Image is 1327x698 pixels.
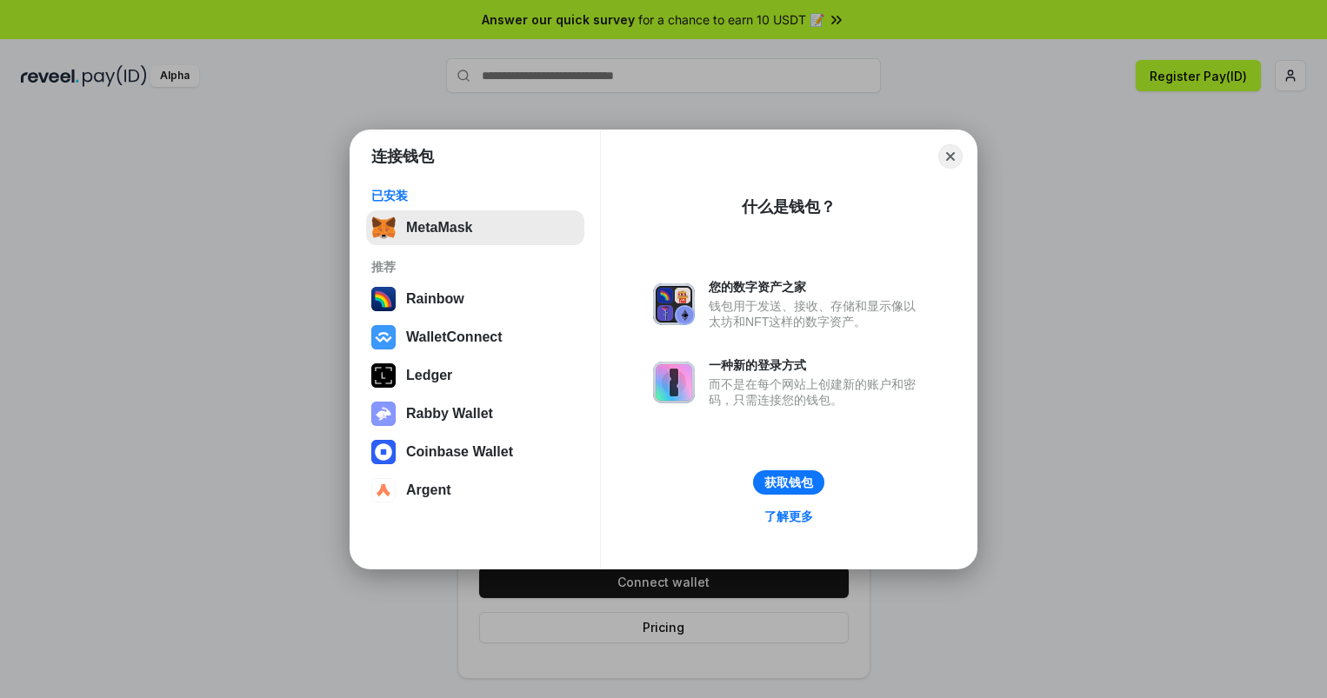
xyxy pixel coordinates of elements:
img: svg+xml,%3Csvg%20width%3D%22120%22%20height%3D%22120%22%20viewBox%3D%220%200%20120%20120%22%20fil... [371,287,396,311]
div: 已安装 [371,188,579,203]
button: Ledger [366,358,584,393]
div: Rainbow [406,291,464,307]
div: 了解更多 [764,509,813,524]
img: svg+xml,%3Csvg%20xmlns%3D%22http%3A%2F%2Fwww.w3.org%2F2000%2Fsvg%22%20width%3D%2228%22%20height%3... [371,363,396,388]
div: MetaMask [406,220,472,236]
div: Coinbase Wallet [406,444,513,460]
a: 了解更多 [754,505,824,528]
button: WalletConnect [366,320,584,355]
h1: 连接钱包 [371,146,434,167]
button: 获取钱包 [753,470,824,495]
div: Ledger [406,368,452,383]
div: Argent [406,482,451,498]
div: 推荐 [371,259,579,275]
div: 而不是在每个网站上创建新的账户和密码，只需连接您的钱包。 [709,376,924,408]
img: svg+xml,%3Csvg%20fill%3D%22none%22%20height%3D%2233%22%20viewBox%3D%220%200%2035%2033%22%20width%... [371,216,396,240]
div: 什么是钱包？ [742,196,836,217]
img: svg+xml,%3Csvg%20width%3D%2228%22%20height%3D%2228%22%20viewBox%3D%220%200%2028%2028%22%20fill%3D... [371,325,396,349]
button: MetaMask [366,210,584,245]
div: WalletConnect [406,329,503,345]
button: Close [938,144,963,169]
button: Rainbow [366,282,584,316]
div: 您的数字资产之家 [709,279,924,295]
button: Argent [366,473,584,508]
button: Rabby Wallet [366,396,584,431]
img: svg+xml,%3Csvg%20width%3D%2228%22%20height%3D%2228%22%20viewBox%3D%220%200%2028%2028%22%20fill%3D... [371,440,396,464]
img: svg+xml,%3Csvg%20width%3D%2228%22%20height%3D%2228%22%20viewBox%3D%220%200%2028%2028%22%20fill%3D... [371,478,396,502]
button: Coinbase Wallet [366,435,584,469]
div: 一种新的登录方式 [709,357,924,373]
div: 钱包用于发送、接收、存储和显示像以太坊和NFT这样的数字资产。 [709,298,924,329]
img: svg+xml,%3Csvg%20xmlns%3D%22http%3A%2F%2Fwww.w3.org%2F2000%2Fsvg%22%20fill%3D%22none%22%20viewBox... [653,362,695,403]
div: 获取钱包 [764,475,813,490]
div: Rabby Wallet [406,406,493,422]
img: svg+xml,%3Csvg%20xmlns%3D%22http%3A%2F%2Fwww.w3.org%2F2000%2Fsvg%22%20fill%3D%22none%22%20viewBox... [653,283,695,325]
img: svg+xml,%3Csvg%20xmlns%3D%22http%3A%2F%2Fwww.w3.org%2F2000%2Fsvg%22%20fill%3D%22none%22%20viewBox... [371,402,396,426]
